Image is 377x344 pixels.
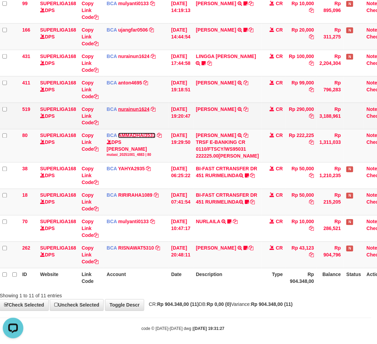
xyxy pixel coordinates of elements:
[276,133,283,138] span: CR
[82,133,99,152] a: Copy Link Code
[317,103,344,129] td: Rp 3,188,961
[40,245,76,251] a: SUPERLIGA168
[118,133,156,138] a: AMMADHAI3533
[141,326,225,331] small: code © [DATE]-[DATE] dwg |
[286,103,317,129] td: Rp 290,000
[107,27,117,33] span: BCA
[150,1,155,6] a: Copy mulyanti0133 to clipboard
[37,76,79,103] td: DPS
[37,50,79,76] td: DPS
[243,80,248,85] a: Copy DINI MAELANI to clipboard
[169,242,193,268] td: [DATE] 20:48:11
[82,245,99,265] a: Copy Link Code
[286,162,317,189] td: Rp 50,000
[309,199,314,205] a: Copy Rp 50,000 to clipboard
[169,162,193,189] td: [DATE] 06:25:22
[317,242,344,268] td: Rp 904,796
[196,139,259,160] div: TRSF E-BANKING CR 0110/FTSCY/WS95031 222225.00[PERSON_NAME]
[118,166,145,172] a: YAHYA2935
[169,189,193,215] td: [DATE] 07:41:54
[286,268,317,288] th: Rp 904.348,00
[317,76,344,103] td: Rp 796,283
[40,80,76,85] a: SUPERLIGA168
[169,215,193,242] td: [DATE] 10:47:17
[169,23,193,50] td: [DATE] 14:44:54
[107,245,117,251] span: BCA
[317,215,344,242] td: Rp 286,521
[249,1,254,6] a: Copy MUHAMMAD REZA to clipboard
[276,80,283,85] span: CR
[169,76,193,103] td: [DATE] 19:18:51
[276,54,283,59] span: CR
[22,133,28,138] span: 80
[276,106,283,112] span: CR
[233,219,238,225] a: Copy NURLAILA to clipboard
[251,302,293,307] strong: Rp 904.348,00 (11)
[37,103,79,129] td: DPS
[107,219,117,225] span: BCA
[207,302,231,307] strong: Rp 0,00 (0)
[22,166,28,172] span: 38
[286,215,317,242] td: Rp 10,000
[37,215,79,242] td: DPS
[309,87,314,92] a: Copy Rp 99,000 to clipboard
[193,189,262,215] td: BI-FAST CRTRANSFER DR 451 RURIMELINDA
[37,162,79,189] td: DPS
[276,166,283,172] span: CR
[286,23,317,50] td: Rp 20,000
[20,268,37,288] th: ID
[249,27,254,33] a: Copy NOVEN ELING PRAYOG to clipboard
[169,268,193,288] th: Date
[118,219,149,225] a: mulyanti0133
[40,219,76,225] a: SUPERLIGA168
[40,1,76,6] a: SUPERLIGA168
[22,27,30,33] span: 166
[309,226,314,231] a: Copy Rp 10,000 to clipboard
[146,166,151,172] a: Copy YAHYA2935 to clipboard
[196,54,256,59] a: LINGGA [PERSON_NAME]
[346,193,353,199] span: Has Note
[107,133,117,138] span: BCA
[144,80,148,85] a: Copy anton4695 to clipboard
[40,193,76,198] a: SUPERLIGA168
[107,1,117,6] span: BCA
[309,8,314,13] a: Copy Rp 10,000 to clipboard
[169,50,193,76] td: [DATE] 17:44:58
[40,106,76,112] a: SUPERLIGA168
[154,193,159,198] a: Copy RIRIRAHA1089 to clipboard
[22,1,28,6] span: 99
[22,245,30,251] span: 262
[105,299,144,311] a: Toggle Descr
[207,60,212,66] a: Copy LINGGA ADITYA PRAT to clipboard
[196,133,236,138] a: [PERSON_NAME]
[40,54,76,59] a: SUPERLIGA168
[22,106,30,112] span: 519
[346,167,353,172] span: Has Note
[346,27,353,33] span: Has Note
[169,129,193,162] td: [DATE] 19:29:50
[286,50,317,76] td: Rp 100,000
[286,242,317,268] td: Rp 43,123
[118,27,148,33] a: ujangfar0506
[196,27,236,33] a: [PERSON_NAME]
[286,189,317,215] td: Rp 50,000
[104,268,169,288] th: Account
[196,219,220,225] a: NURLAILA
[37,129,79,162] td: DPS
[276,1,283,6] span: CR
[107,139,166,158] div: DPS [PERSON_NAME]
[82,193,99,212] a: Copy Link Code
[118,245,154,251] a: RISNAWAT5310
[346,1,353,7] span: Has Note
[196,80,236,85] a: [PERSON_NAME]
[193,162,262,189] td: BI-FAST CRTRANSFER DR 451 RURIMELINDA
[22,80,30,85] span: 411
[346,54,353,60] span: Has Note
[40,27,76,33] a: SUPERLIGA168
[157,133,162,138] a: Copy AMMADHAI3533 to clipboard
[107,193,117,198] span: BCA
[118,106,150,112] a: nurainun1624
[249,245,254,251] a: Copy YOSI EFENDI to clipboard
[22,193,28,198] span: 18
[22,219,28,225] span: 70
